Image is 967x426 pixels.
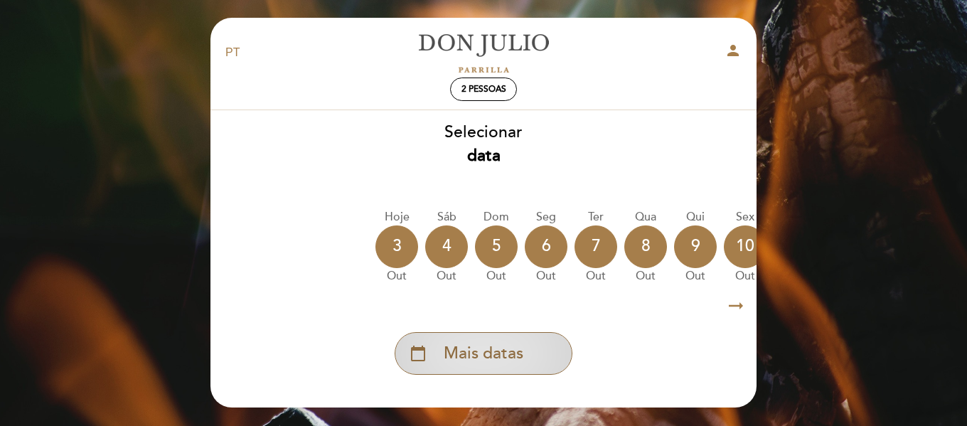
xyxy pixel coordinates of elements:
div: out [425,268,468,284]
div: out [724,268,766,284]
div: Qua [624,209,667,225]
div: Hoje [375,209,418,225]
div: Sáb [425,209,468,225]
i: calendar_today [410,341,427,366]
span: 2 pessoas [461,84,506,95]
div: out [375,268,418,284]
div: Ter [575,209,617,225]
div: out [475,268,518,284]
div: 8 [624,225,667,268]
a: [PERSON_NAME] [395,33,572,73]
div: 6 [525,225,567,268]
div: out [525,268,567,284]
div: 5 [475,225,518,268]
b: data [467,146,501,166]
div: 4 [425,225,468,268]
span: Mais datas [444,342,523,366]
div: 10 [724,225,766,268]
i: person [725,42,742,59]
div: 7 [575,225,617,268]
div: 9 [674,225,717,268]
button: person [725,42,742,64]
div: out [575,268,617,284]
div: Qui [674,209,717,225]
div: out [674,268,717,284]
i: arrow_right_alt [725,291,747,321]
div: Selecionar [210,121,757,168]
div: Sex [724,209,766,225]
div: out [624,268,667,284]
div: 3 [375,225,418,268]
div: Seg [525,209,567,225]
div: Dom [475,209,518,225]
